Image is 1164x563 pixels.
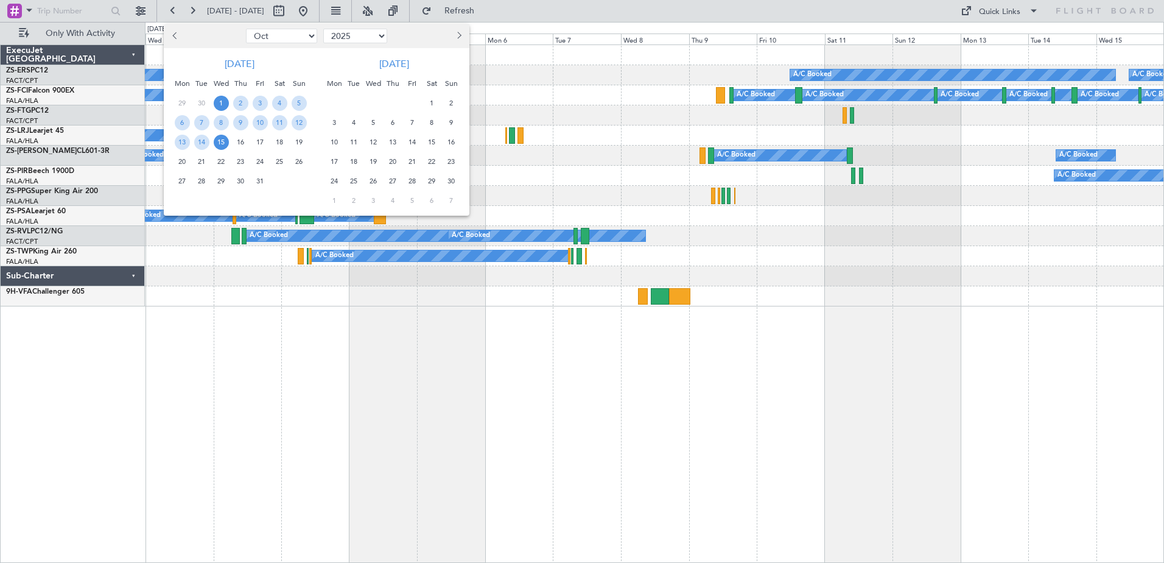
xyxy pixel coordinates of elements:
[441,113,461,132] div: 9-11-2025
[441,171,461,191] div: 30-11-2025
[444,135,459,150] span: 16
[363,132,383,152] div: 12-11-2025
[324,191,344,210] div: 1-12-2025
[422,171,441,191] div: 29-11-2025
[402,171,422,191] div: 28-11-2025
[422,74,441,93] div: Sat
[211,132,231,152] div: 15-10-2025
[402,132,422,152] div: 14-11-2025
[172,132,192,152] div: 13-10-2025
[272,96,287,111] span: 4
[402,191,422,210] div: 5-12-2025
[233,96,248,111] span: 2
[211,171,231,191] div: 29-10-2025
[175,174,190,189] span: 27
[246,29,317,43] select: Select month
[444,96,459,111] span: 2
[346,154,362,169] span: 18
[441,93,461,113] div: 2-11-2025
[346,135,362,150] span: 11
[402,113,422,132] div: 7-11-2025
[270,113,289,132] div: 11-10-2025
[211,93,231,113] div: 1-10-2025
[327,154,342,169] span: 17
[175,96,190,111] span: 29
[169,26,182,46] button: Previous month
[366,174,381,189] span: 26
[344,74,363,93] div: Tue
[444,193,459,208] span: 7
[422,152,441,171] div: 22-11-2025
[383,152,402,171] div: 20-11-2025
[231,93,250,113] div: 2-10-2025
[253,174,268,189] span: 31
[324,171,344,191] div: 24-11-2025
[327,135,342,150] span: 10
[233,135,248,150] span: 16
[292,154,307,169] span: 26
[270,74,289,93] div: Sat
[363,113,383,132] div: 5-11-2025
[422,132,441,152] div: 15-11-2025
[211,152,231,171] div: 22-10-2025
[383,191,402,210] div: 4-12-2025
[231,152,250,171] div: 23-10-2025
[344,171,363,191] div: 25-11-2025
[385,115,401,130] span: 6
[231,132,250,152] div: 16-10-2025
[289,132,309,152] div: 19-10-2025
[405,193,420,208] span: 5
[327,193,342,208] span: 1
[385,193,401,208] span: 4
[363,74,383,93] div: Wed
[192,171,211,191] div: 28-10-2025
[172,113,192,132] div: 6-10-2025
[424,115,440,130] span: 8
[289,152,309,171] div: 26-10-2025
[214,135,229,150] span: 15
[383,132,402,152] div: 13-11-2025
[233,115,248,130] span: 9
[385,174,401,189] span: 27
[192,93,211,113] div: 30-9-2025
[289,113,309,132] div: 12-10-2025
[289,74,309,93] div: Sun
[292,115,307,130] span: 12
[272,115,287,130] span: 11
[211,113,231,132] div: 8-10-2025
[214,115,229,130] span: 8
[214,96,229,111] span: 1
[346,193,362,208] span: 2
[194,115,209,130] span: 7
[366,135,381,150] span: 12
[270,152,289,171] div: 25-10-2025
[422,93,441,113] div: 1-11-2025
[422,113,441,132] div: 8-11-2025
[424,135,440,150] span: 15
[424,193,440,208] span: 6
[192,152,211,171] div: 21-10-2025
[175,115,190,130] span: 6
[233,174,248,189] span: 30
[192,113,211,132] div: 7-10-2025
[444,174,459,189] span: 30
[346,174,362,189] span: 25
[383,74,402,93] div: Thu
[175,135,190,150] span: 13
[324,152,344,171] div: 17-11-2025
[292,135,307,150] span: 19
[194,154,209,169] span: 21
[424,174,440,189] span: 29
[444,115,459,130] span: 9
[250,74,270,93] div: Fri
[366,154,381,169] span: 19
[233,154,248,169] span: 23
[172,171,192,191] div: 27-10-2025
[444,154,459,169] span: 23
[452,26,465,46] button: Next month
[250,93,270,113] div: 3-10-2025
[292,96,307,111] span: 5
[172,93,192,113] div: 29-9-2025
[405,115,420,130] span: 7
[211,74,231,93] div: Wed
